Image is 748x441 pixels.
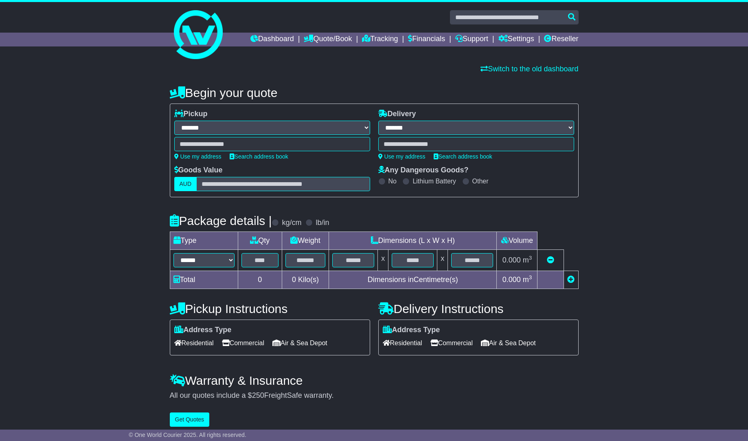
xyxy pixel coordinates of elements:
[174,153,222,160] a: Use my address
[170,412,210,427] button: Get Quotes
[230,153,288,160] a: Search address book
[529,255,532,261] sup: 3
[498,33,534,46] a: Settings
[238,232,282,250] td: Qty
[282,218,301,227] label: kg/cm
[430,337,473,349] span: Commercial
[250,33,294,46] a: Dashboard
[378,166,469,175] label: Any Dangerous Goods?
[383,337,422,349] span: Residential
[378,153,426,160] a: Use my address
[378,110,416,119] label: Delivery
[412,177,456,185] label: Lithium Battery
[378,250,388,271] td: x
[316,218,329,227] label: lb/in
[170,86,579,99] h4: Begin your quote
[272,337,327,349] span: Air & Sea Depot
[174,326,232,335] label: Address Type
[472,177,489,185] label: Other
[497,232,537,250] td: Volume
[455,33,488,46] a: Support
[378,302,579,315] h4: Delivery Instructions
[362,33,398,46] a: Tracking
[170,271,238,289] td: Total
[252,391,264,399] span: 250
[502,276,521,284] span: 0.000
[170,391,579,400] div: All our quotes include a $ FreightSafe warranty.
[523,256,532,264] span: m
[174,110,208,119] label: Pickup
[502,256,521,264] span: 0.000
[547,256,554,264] a: Remove this item
[329,271,497,289] td: Dimensions in Centimetre(s)
[437,250,448,271] td: x
[434,153,492,160] a: Search address book
[170,214,272,227] h4: Package details |
[174,177,197,191] label: AUD
[282,271,329,289] td: Kilo(s)
[544,33,578,46] a: Reseller
[523,276,532,284] span: m
[170,302,370,315] h4: Pickup Instructions
[481,337,536,349] span: Air & Sea Depot
[170,374,579,387] h4: Warranty & Insurance
[174,166,223,175] label: Goods Value
[170,232,238,250] td: Type
[222,337,264,349] span: Commercial
[174,337,214,349] span: Residential
[388,177,397,185] label: No
[408,33,445,46] a: Financials
[480,65,578,73] a: Switch to the old dashboard
[292,276,296,284] span: 0
[238,271,282,289] td: 0
[329,232,497,250] td: Dimensions (L x W x H)
[383,326,440,335] label: Address Type
[282,232,329,250] td: Weight
[567,276,575,284] a: Add new item
[304,33,352,46] a: Quote/Book
[529,274,532,280] sup: 3
[129,432,246,438] span: © One World Courier 2025. All rights reserved.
